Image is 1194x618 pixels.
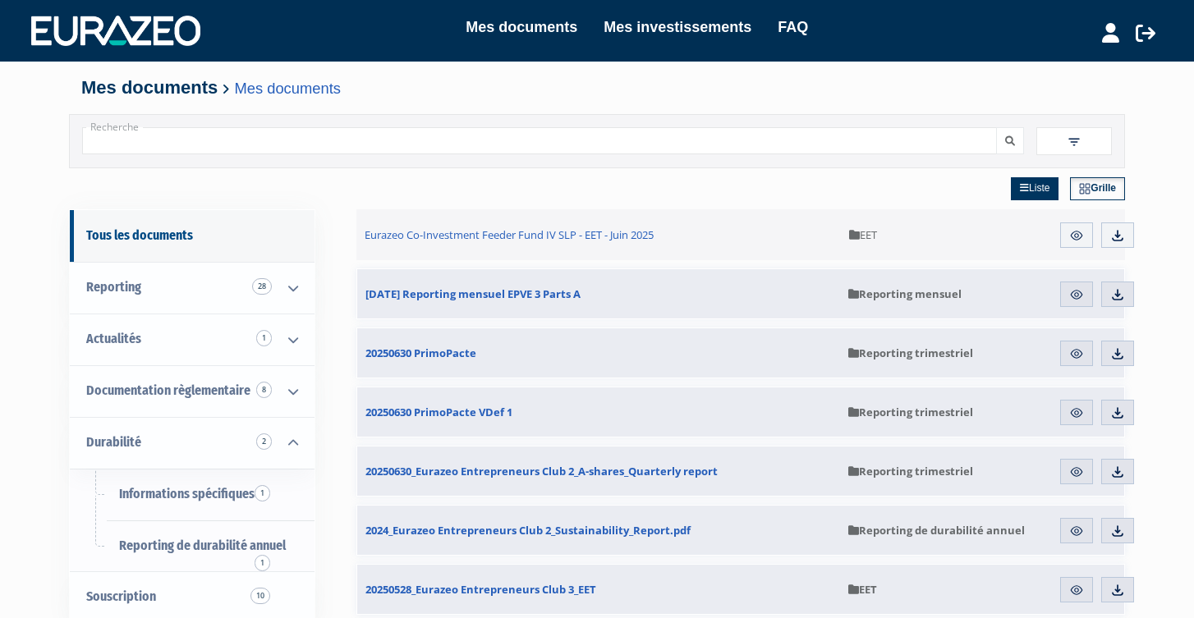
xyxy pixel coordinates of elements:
[1110,524,1125,538] img: download.svg
[365,286,581,301] span: [DATE] Reporting mensuel EPVE 3 Parts A
[365,523,691,538] span: 2024_Eurazeo Entrepreneurs Club 2_Sustainability_Report.pdf
[1069,465,1084,479] img: eye.svg
[1069,228,1084,243] img: eye.svg
[848,523,1025,538] span: Reporting de durabilité annuel
[86,382,250,398] span: Documentation règlementaire
[119,486,255,501] span: Informations spécifiques
[1079,183,1091,195] img: grid.svg
[1110,583,1125,597] img: download.svg
[357,387,840,437] a: 20250630 PrimoPacte VDef 1
[256,330,272,346] span: 1
[119,538,286,553] span: Reporting de durabilité annuel
[365,405,512,419] span: 20250630 PrimoPacte VDef 1
[604,16,751,39] a: Mes investissements
[1069,524,1084,538] img: eye.svg
[365,227,654,242] span: Eurazeo Co-Investment Feeder Fund IV SLP - EET - Juin 2025
[252,278,272,295] span: 28
[1011,177,1059,200] a: Liste
[1070,177,1125,200] a: Grille
[86,434,141,450] span: Durabilité
[1067,135,1081,149] img: filter.svg
[848,346,973,360] span: Reporting trimestriel
[70,417,315,469] a: Durabilité 2
[70,365,315,417] a: Documentation règlementaire 8
[365,464,718,478] span: 20250630_Eurazeo Entrepreneurs Club 2_A-shares_Quarterly report
[1069,583,1084,597] img: eye.svg
[778,16,808,39] a: FAQ
[1110,405,1125,420] img: download.svg
[70,210,315,262] a: Tous les documents
[357,446,840,496] a: 20250630_Eurazeo Entrepreneurs Club 2_A-shares_Quarterly report
[1069,346,1084,361] img: eye.svg
[848,286,962,301] span: Reporting mensuel
[1110,346,1125,361] img: download.svg
[357,506,840,555] a: 2024_Eurazeo Entrepreneurs Club 2_Sustainability_Report.pdf
[1069,287,1084,302] img: eye.svg
[255,555,270,571] span: 1
[31,16,200,45] img: 1732889491-logotype_eurazeo_blanc_rvb.png
[357,328,840,378] a: 20250630 PrimoPacte
[70,469,315,520] a: Informations spécifiques1
[82,127,997,154] input: Recherche
[356,209,841,260] a: Eurazeo Co-Investment Feeder Fund IV SLP - EET - Juin 2025
[256,382,272,398] span: 8
[848,582,877,597] span: EET
[70,520,315,572] a: Reporting de durabilité annuel1
[235,80,341,97] a: Mes documents
[848,464,973,478] span: Reporting trimestriel
[81,78,1113,98] h4: Mes documents
[70,262,315,314] a: Reporting 28
[256,433,272,450] span: 2
[250,588,270,604] span: 10
[255,485,270,501] span: 1
[357,565,840,614] a: 20250528_Eurazeo Entrepreneurs Club 3_EET
[70,314,315,365] a: Actualités 1
[1110,287,1125,302] img: download.svg
[848,405,973,419] span: Reporting trimestriel
[86,331,141,346] span: Actualités
[1110,465,1125,479] img: download.svg
[86,588,156,604] span: Souscription
[86,279,141,295] span: Reporting
[1069,405,1084,420] img: eye.svg
[466,16,577,39] a: Mes documents
[365,346,476,360] span: 20250630 PrimoPacte
[365,582,596,597] span: 20250528_Eurazeo Entrepreneurs Club 3_EET
[357,269,840,318] a: [DATE] Reporting mensuel EPVE 3 Parts A
[1110,228,1125,243] img: download.svg
[849,227,877,242] span: EET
